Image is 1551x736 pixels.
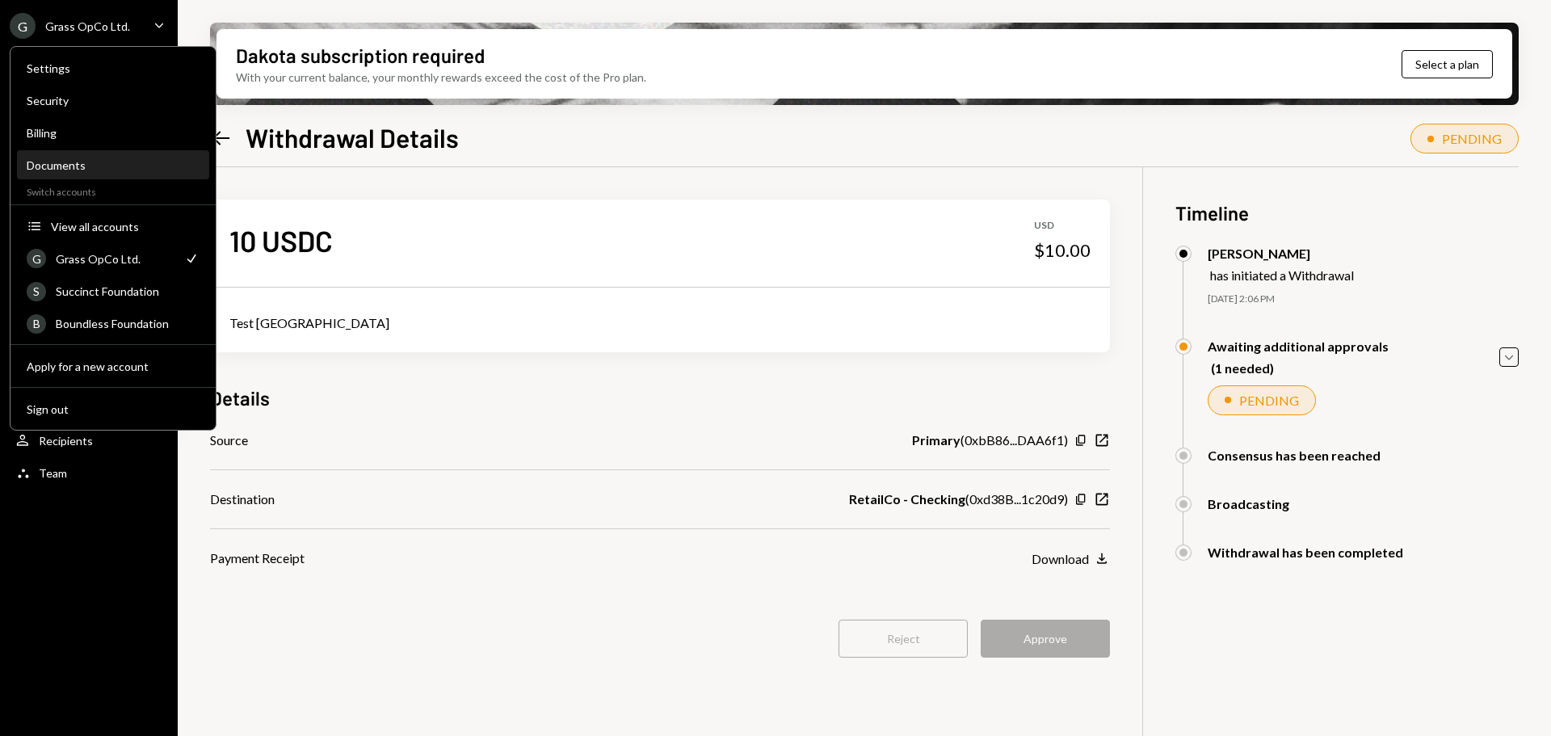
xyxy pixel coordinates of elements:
[1208,496,1289,511] div: Broadcasting
[17,309,209,338] a: BBoundless Foundation
[1208,545,1403,560] div: Withdrawal has been completed
[17,276,209,305] a: SSuccinct Foundation
[17,53,209,82] a: Settings
[1032,550,1110,568] button: Download
[246,121,459,154] h1: Withdrawal Details
[210,431,248,450] div: Source
[27,126,200,140] div: Billing
[210,490,275,509] div: Destination
[45,19,130,33] div: Grass OpCo Ltd.
[39,466,67,480] div: Team
[236,42,485,69] div: Dakota subscription required
[1208,246,1354,261] div: [PERSON_NAME]
[17,212,209,242] button: View all accounts
[27,402,200,416] div: Sign out
[1239,393,1299,408] div: PENDING
[10,426,168,455] a: Recipients
[210,549,305,568] div: Payment Receipt
[912,431,1068,450] div: ( 0xbB86...DAA6f1 )
[27,61,200,75] div: Settings
[1034,219,1091,233] div: USD
[1208,292,1519,306] div: [DATE] 2:06 PM
[1211,360,1389,376] div: (1 needed)
[1032,551,1089,566] div: Download
[1208,339,1389,354] div: Awaiting additional approvals
[1208,448,1381,463] div: Consensus has been reached
[17,86,209,115] a: Security
[27,94,200,107] div: Security
[11,183,216,198] div: Switch accounts
[210,385,270,411] h3: Details
[27,158,200,172] div: Documents
[1034,239,1091,262] div: $10.00
[229,313,1091,333] div: Test [GEOGRAPHIC_DATA]
[27,360,200,373] div: Apply for a new account
[1442,131,1502,146] div: PENDING
[27,314,46,334] div: B
[17,150,209,179] a: Documents
[39,434,93,448] div: Recipients
[17,118,209,147] a: Billing
[849,490,1068,509] div: ( 0xd38B...1c20d9 )
[236,69,646,86] div: With your current balance, your monthly rewards exceed the cost of the Pro plan.
[229,222,333,259] div: 10 USDC
[10,458,168,487] a: Team
[849,490,965,509] b: RetailCo - Checking
[1175,200,1519,226] h3: Timeline
[912,431,960,450] b: Primary
[17,352,209,381] button: Apply for a new account
[56,284,200,298] div: Succinct Foundation
[56,252,174,266] div: Grass OpCo Ltd.
[17,395,209,424] button: Sign out
[56,317,200,330] div: Boundless Foundation
[51,220,200,233] div: View all accounts
[1402,50,1493,78] button: Select a plan
[27,282,46,301] div: S
[27,249,46,268] div: G
[10,13,36,39] div: G
[1210,267,1354,283] div: has initiated a Withdrawal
